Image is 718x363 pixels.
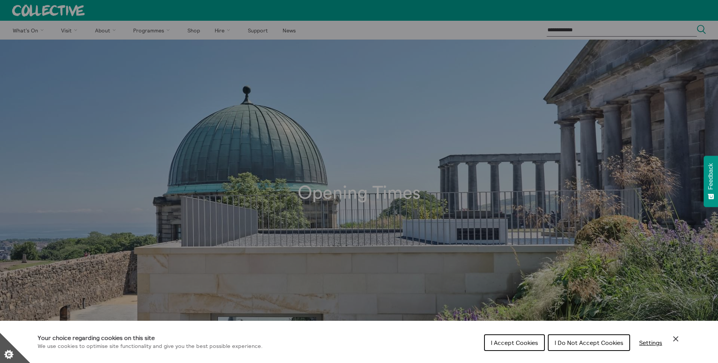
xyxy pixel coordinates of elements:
[707,163,714,190] span: Feedback
[555,339,623,346] span: I Do Not Accept Cookies
[491,339,538,346] span: I Accept Cookies
[548,334,630,351] button: I Do Not Accept Cookies
[671,334,680,343] button: Close Cookie Control
[633,335,668,350] button: Settings
[639,339,662,346] span: Settings
[38,342,263,351] p: We use cookies to optimise site functionality and give you the best possible experience.
[38,333,263,342] h1: Your choice regarding cookies on this site
[484,334,545,351] button: I Accept Cookies
[704,156,718,207] button: Feedback - Show survey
